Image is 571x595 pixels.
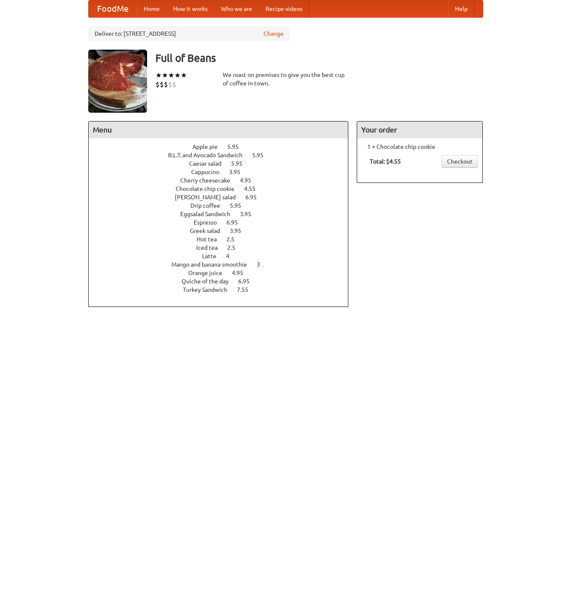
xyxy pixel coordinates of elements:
[230,202,250,209] span: 5.95
[172,80,176,89] li: $
[176,185,243,192] span: Chocolate chip cookie
[137,0,166,17] a: Home
[162,71,168,80] li: ★
[190,202,229,209] span: Drip coffee
[229,169,249,175] span: 3.95
[194,219,225,226] span: Espresso
[155,80,160,89] li: $
[191,169,228,175] span: Cappucino
[202,253,225,259] span: Latte
[183,286,264,293] a: Turkey Sandwich 7.55
[175,194,272,201] a: [PERSON_NAME] salad 6.95
[214,0,259,17] a: Who we are
[357,122,482,138] h4: Your order
[175,194,244,201] span: [PERSON_NAME] salad
[180,211,239,217] span: Eggsalad Sandwich
[88,50,147,113] img: angular.jpg
[191,169,256,175] a: Cappucino 3.95
[442,155,478,168] a: Checkout
[252,152,272,159] span: 5.95
[188,270,231,276] span: Orange juice
[223,71,349,87] div: We roast on premises to give you the best cup of coffee in town.
[182,278,265,285] a: Quiche of the day 6.95
[226,253,238,259] span: 4
[197,236,250,243] a: Hot tea 2.5
[370,158,401,165] b: Total: $4.55
[183,286,236,293] span: Turkey Sandwich
[197,236,225,243] span: Hot tea
[189,160,258,167] a: Caesar salad 5.95
[188,270,259,276] a: Orange juice 4.95
[226,219,246,226] span: 6.95
[230,227,250,234] span: 3.95
[192,143,226,150] span: Apple pie
[259,0,309,17] a: Recipe videos
[181,71,187,80] li: ★
[171,261,255,268] span: Mango and banana smoothie
[182,278,237,285] span: Quiche of the day
[160,80,164,89] li: $
[171,261,276,268] a: Mango and banana smoothie 3
[245,194,265,201] span: 6.95
[192,143,254,150] a: Apple pie 5.95
[180,177,239,184] span: Cherry cheesecake
[174,71,181,80] li: ★
[263,29,284,38] a: Change
[361,143,478,151] li: 1 × Chocolate chip cookie
[232,270,252,276] span: 4.95
[231,160,251,167] span: 5.95
[240,211,260,217] span: 3.95
[240,177,260,184] span: 4.95
[180,177,267,184] a: Cherry cheesecake 4.95
[88,26,290,41] div: Deliver to: [STREET_ADDRESS]
[180,211,267,217] a: Eggsalad Sandwich 3.95
[155,50,483,66] h3: Full of Beans
[196,244,251,251] a: Iced tea 2.5
[190,202,257,209] a: Drip coffee 5.95
[189,160,230,167] span: Caesar salad
[168,152,251,159] span: B.L.T. and Avocado Sandwich
[166,0,214,17] a: How it works
[155,71,162,80] li: ★
[244,185,264,192] span: 4.55
[168,152,279,159] a: B.L.T. and Avocado Sandwich 5.95
[227,143,247,150] span: 5.95
[227,244,244,251] span: 2.5
[238,278,258,285] span: 6.95
[89,122,348,138] h4: Menu
[237,286,257,293] span: 7.55
[257,261,268,268] span: 3
[176,185,271,192] a: Chocolate chip cookie 4.55
[89,0,137,17] a: FoodMe
[190,227,229,234] span: Greek salad
[164,80,168,89] li: $
[448,0,474,17] a: Help
[196,244,226,251] span: Iced tea
[194,219,253,226] a: Espresso 6.95
[168,71,174,80] li: ★
[168,80,172,89] li: $
[190,227,257,234] a: Greek salad 3.95
[202,253,245,259] a: Latte 4
[226,236,243,243] span: 2.5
